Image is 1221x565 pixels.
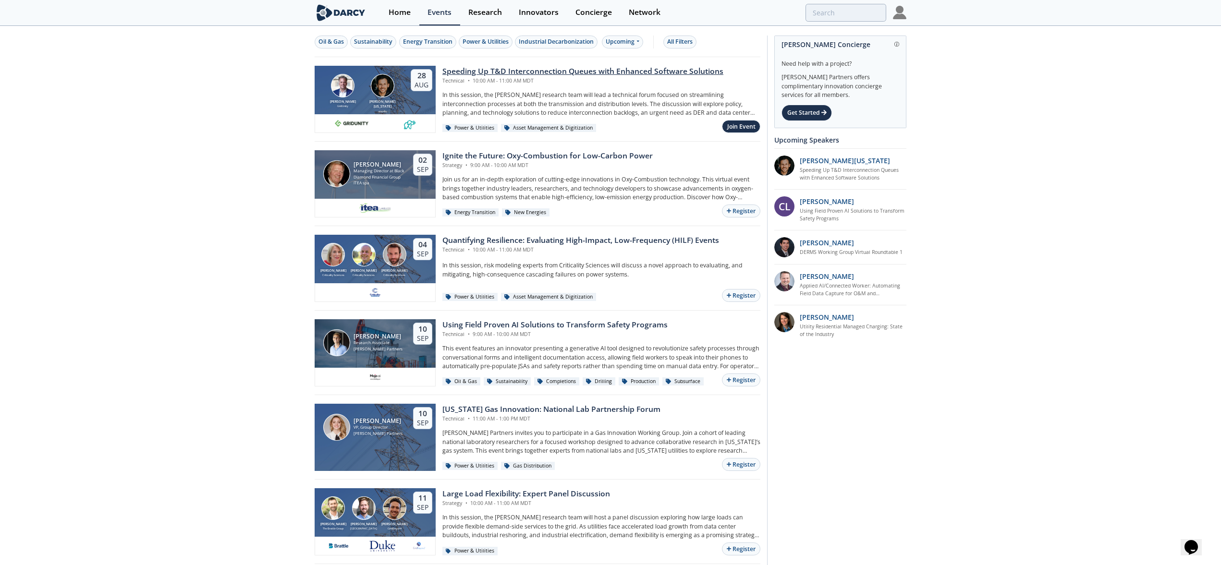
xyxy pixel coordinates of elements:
[800,196,854,206] p: [PERSON_NAME]
[781,105,832,121] div: Get Started
[442,500,610,507] div: Strategy 10:00 AM - 11:00 AM MDT
[417,419,428,427] div: Sep
[315,150,760,217] a: Patrick Imeson [PERSON_NAME] Managing Director at Black Diamond Financial Group ITEA spa 02 Sep I...
[442,344,760,371] p: This event features an innovator presenting a generative AI tool designed to revolutionize safety...
[442,261,760,279] p: In this session, risk modeling experts from Criticality Sciences will discuss a novel approach to...
[442,404,660,415] div: [US_STATE] Gas Innovation: National Lab Partnership Forum
[800,156,890,166] p: [PERSON_NAME][US_STATE]
[315,235,760,302] a: Susan Ginsburg [PERSON_NAME] Criticality Sciences Ben Ruddell [PERSON_NAME] Criticality Sciences ...
[415,71,428,81] div: 28
[442,488,610,500] div: Large Load Flexibility: Expert Panel Discussion
[349,273,379,277] div: Criticality Sciences
[354,424,403,431] div: VP, Group Director
[325,540,352,552] img: 1655224446716-descarga.png
[354,161,405,168] div: [PERSON_NAME]
[800,238,854,248] p: [PERSON_NAME]
[417,334,428,343] div: Sep
[413,540,425,552] img: e8f39e9e-9f17-4b63-a8ed-a782f7c495e8
[1181,527,1211,555] iframe: chat widget
[722,373,760,386] button: Register
[350,36,396,48] button: Sustainability
[399,36,456,48] button: Energy Transition
[800,271,854,281] p: [PERSON_NAME]
[442,124,498,132] div: Power & Utilities
[367,99,397,109] div: [PERSON_NAME][US_STATE]
[583,377,615,386] div: Drilling
[501,293,596,301] div: Asset Management & Digitization
[417,325,428,334] div: 10
[722,120,760,133] button: Join Event
[403,37,452,46] div: Energy Transition
[442,150,653,162] div: Ignite the Future: Oxy-Combustion for Low-Carbon Power
[501,124,596,132] div: Asset Management & Digitization
[442,513,760,540] p: In this session, the [PERSON_NAME] research team will host a panel discussion exploring how large...
[442,429,760,455] p: [PERSON_NAME] Partners invites you to participate in a Gas Innovation Working Group. Join a cohor...
[417,409,428,419] div: 10
[466,77,471,84] span: •
[442,77,723,85] div: Technical 10:00 AM - 11:00 AM MDT
[318,527,349,530] div: The Brattle Group
[352,243,376,266] img: Ben Ruddell
[323,329,350,356] img: Juan Mayol
[722,204,760,217] button: Register
[354,431,403,437] div: [PERSON_NAME] Partners
[417,165,428,174] div: Sep
[417,493,428,503] div: 11
[321,496,345,520] img: Ryan Hledik
[442,319,668,331] div: Using Field Proven AI Solutions to Transform Safety Programs
[781,68,899,100] div: [PERSON_NAME] Partners offers complimentary innovation concierge services for all members.
[354,333,403,340] div: [PERSON_NAME]
[442,91,760,117] p: In this session, the [PERSON_NAME] research team will lead a technical forum focused on streamlin...
[442,331,668,338] div: Technical 9:00 AM - 10:00 AM MDT
[442,162,653,169] div: Strategy 9:00 AM - 10:00 AM MDT
[806,4,886,22] input: Advanced Search
[315,319,760,386] a: Juan Mayol [PERSON_NAME] Research Associate [PERSON_NAME] Partners 10 Sep Using Field Proven AI S...
[722,458,760,471] button: Register
[417,503,428,512] div: Sep
[379,522,410,527] div: [PERSON_NAME]
[602,36,644,48] div: Upcoming
[502,208,549,217] div: New Energies
[442,66,723,77] div: Speeding Up T&D Interconnection Queues with Enhanced Software Solutions
[318,522,349,527] div: [PERSON_NAME]
[389,9,411,16] div: Home
[354,340,403,346] div: Research Associate
[501,462,555,470] div: Gas Distribution
[534,377,579,386] div: Completions
[468,9,502,16] div: Research
[800,282,907,298] a: Applied AI/Connected Worker: Automating Field Data Capture for O&M and Construction
[328,99,358,105] div: [PERSON_NAME]
[442,415,660,423] div: Technical 11:00 AM - 1:00 PM MDT
[358,202,392,214] img: e2203200-5b7a-4eed-a60e-128142053302
[667,37,693,46] div: All Filters
[318,273,349,277] div: Criticality Sciences
[383,243,406,266] img: Ross Dakin
[442,462,498,470] div: Power & Utilities
[354,37,392,46] div: Sustainability
[774,196,794,216] div: CL
[575,9,612,16] div: Concierge
[722,289,760,302] button: Register
[463,37,509,46] div: Power & Utilities
[442,208,499,217] div: Energy Transition
[442,235,719,246] div: Quantifying Resilience: Evaluating High-Impact, Low-Frequency (HILF) Events
[318,37,344,46] div: Oil & Gas
[383,496,406,520] img: Nick Guay
[781,53,899,68] div: Need help with a project?
[800,323,907,338] a: Utility Residential Managed Charging: State of the Industry
[774,156,794,176] img: 1b183925-147f-4a47-82c9-16eeeed5003c
[371,74,394,97] img: Luigi Montana
[354,418,403,424] div: [PERSON_NAME]
[321,243,345,266] img: Susan Ginsburg
[464,162,469,168] span: •
[442,246,719,254] div: Technical 10:00 AM - 11:00 AM MDT
[315,4,367,21] img: logo-wide.svg
[369,371,381,383] img: c99e3ca0-ae72-4bf9-a710-a645b1189d83
[349,268,379,274] div: [PERSON_NAME]
[369,540,396,552] img: 41db60a0-fe07-4137-8ca6-021fe481c7d5
[800,249,903,256] a: DERMS Working Group Virtual Roundtable 1
[415,81,428,89] div: Aug
[404,118,416,129] img: 336b6de1-6040-4323-9c13-5718d9811639
[442,547,498,555] div: Power & Utilities
[379,273,410,277] div: Criticality Sciences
